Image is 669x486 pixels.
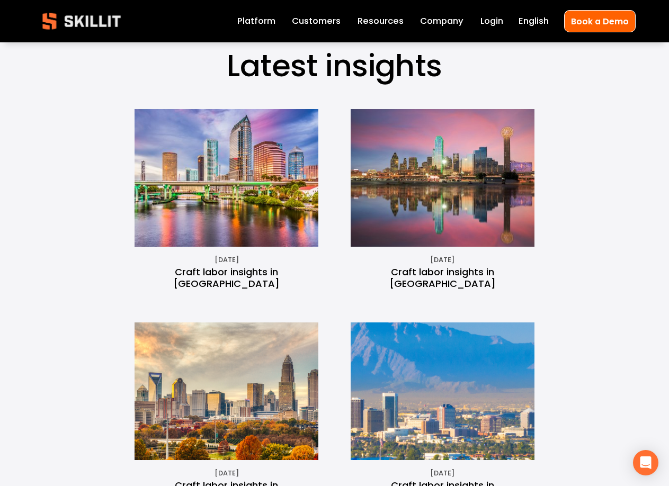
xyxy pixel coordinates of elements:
[351,322,534,460] a: Craft labor insights in Phoenix
[480,14,503,29] a: Login
[215,255,239,265] time: [DATE]
[135,322,318,460] a: Craft labor insights in Charlotte
[351,109,534,247] a: Craft labor insights in Dallas
[292,14,341,29] a: Customers
[430,469,454,478] time: [DATE]
[564,10,636,32] a: Book a Demo
[135,47,534,85] h1: Latest insights
[420,14,463,29] a: Company
[430,255,454,265] time: [DATE]
[173,265,280,290] a: Craft labor insights in [GEOGRAPHIC_DATA]
[358,15,404,28] span: Resources
[339,109,546,247] img: Craft labor insights in Dallas
[358,14,404,29] a: folder dropdown
[104,109,349,247] img: Craft labor insights in Tampa
[135,109,318,247] a: Craft labor insights in Tampa
[519,15,549,28] span: English
[33,5,130,37] img: Skillit
[519,14,549,29] div: language picker
[237,14,275,29] a: Platform
[633,450,658,475] div: Open Intercom Messenger
[389,265,496,290] a: Craft labor insights in [GEOGRAPHIC_DATA]
[215,469,239,478] time: [DATE]
[104,322,349,460] img: Craft labor insights in Charlotte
